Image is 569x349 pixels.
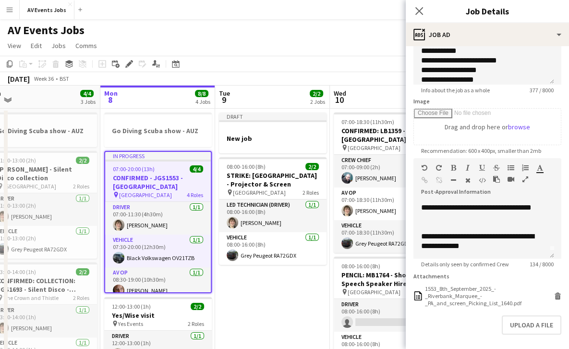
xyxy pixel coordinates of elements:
a: Edit [27,39,46,52]
label: Attachments [413,273,449,280]
h3: PENCIL: MB1764 - Short Speech Speaker Hire - Grey [PERSON_NAME] Events [334,271,441,288]
button: Text Color [536,164,543,172]
button: AV Events Jobs [20,0,74,19]
span: 377 / 8000 [522,87,561,94]
button: Insert video [508,175,514,183]
button: Clear Formatting [464,176,471,184]
span: Jobs [51,41,66,50]
span: Week 36 [32,75,56,82]
span: Details only seen by confirmed Crew [413,261,517,268]
span: Wed [334,89,346,98]
span: 134 / 8000 [522,261,561,268]
button: Italic [464,164,471,172]
h3: Go Diving Scuba show - AUZ [104,126,212,135]
span: Comms [75,41,97,50]
span: 4 Roles [187,191,203,199]
a: View [4,39,25,52]
span: [GEOGRAPHIC_DATA] [233,189,286,196]
app-card-role: Vehicle1/108:00-16:00 (8h)Grey Peugeot RA72GDX [219,232,327,265]
div: 3 Jobs [81,98,96,105]
div: 1553_8th_September_2025_-_Riverbank_Marquee_-_PA_and_screen_Picking_List_1640.pdf [425,285,552,307]
div: In progress [105,152,211,160]
h1: AV Events Jobs [8,23,85,37]
h3: Yes/Wise visit [104,311,212,320]
span: The Crown and Thistle [3,294,59,301]
span: 08:00-16:00 (8h) [341,262,380,270]
div: Draft [219,112,327,120]
span: Recommendation: 600 x 400px, smaller than 2mb [413,147,549,154]
a: Jobs [48,39,70,52]
span: Yes Events [118,320,143,327]
span: 2 Roles [73,183,89,190]
div: 2 Jobs [310,98,325,105]
span: 2/2 [76,157,89,164]
app-card-role: Vehicle1/107:00-18:30 (11h30m)Grey Peugeot RA72GDX [334,220,441,253]
span: 2/2 [76,268,89,275]
app-card-role: AV Op1/107:00-18:30 (11h30m)[PERSON_NAME] [334,187,441,220]
span: Tue [219,89,230,98]
span: 12:00-13:00 (1h) [112,303,151,310]
span: 2/2 [310,90,323,97]
span: 2/2 [305,163,319,170]
span: [GEOGRAPHIC_DATA] [3,183,56,190]
h3: Job Details [406,5,569,17]
span: Info about the job as a whole [413,87,497,94]
app-card-role: AV Op1/108:30-19:00 (10h30m)[PERSON_NAME] [105,267,211,300]
h3: STRIKE: [GEOGRAPHIC_DATA] - Projector & Screen [219,171,327,188]
span: 10 [332,94,346,105]
span: [GEOGRAPHIC_DATA] [348,288,400,296]
button: Underline [479,164,485,172]
span: 08:00-16:00 (8h) [227,163,266,170]
span: 4/4 [190,165,203,173]
button: Undo [421,164,428,172]
button: Paste as plain text [493,175,500,183]
button: HTML Code [479,176,485,184]
app-card-role: Driver0/108:00-16:00 (8h) [334,299,441,332]
span: Mon [104,89,118,98]
app-job-card: In progress07:00-20:00 (13h)4/4CONFIRMED - JGS1553 - [GEOGRAPHIC_DATA] [GEOGRAPHIC_DATA]4 RolesDr... [104,151,212,293]
span: [GEOGRAPHIC_DATA] [348,144,400,151]
app-job-card: 08:00-16:00 (8h)2/2STRIKE: [GEOGRAPHIC_DATA] - Projector & Screen [GEOGRAPHIC_DATA]2 RolesLED Tec... [219,157,327,265]
span: 2 Roles [188,320,204,327]
div: Job Ad [406,23,569,46]
div: 4 Jobs [195,98,210,105]
div: BST [60,75,69,82]
h3: CONFIRMED: LB1359 - [GEOGRAPHIC_DATA] (with tech) [334,126,441,144]
h3: New job [219,134,327,143]
span: [GEOGRAPHIC_DATA] [119,191,172,199]
button: Bold [450,164,457,172]
h3: CONFIRMED - JGS1553 - [GEOGRAPHIC_DATA] [105,174,211,191]
button: Redo [436,164,442,172]
button: Strikethrough [493,164,500,172]
app-job-card: DraftNew job [219,112,327,153]
button: Upload a file [502,315,561,335]
button: Unordered List [508,164,514,172]
button: Horizontal Line [450,176,457,184]
span: Edit [31,41,42,50]
button: Fullscreen [522,175,529,183]
span: 8 [103,94,118,105]
span: 9 [218,94,230,105]
button: Ordered List [522,164,529,172]
span: 07:00-18:30 (11h30m) [341,118,394,125]
app-card-role: Driver1/107:00-11:30 (4h30m)[PERSON_NAME] [105,202,211,235]
span: 07:00-20:00 (13h) [113,165,155,173]
app-job-card: 07:00-18:30 (11h30m)3/3CONFIRMED: LB1359 - [GEOGRAPHIC_DATA] (with tech) [GEOGRAPHIC_DATA]3 Roles... [334,112,441,253]
span: 8/8 [195,90,208,97]
span: 2 Roles [303,189,319,196]
app-card-role: Crew Chief1/107:00-09:00 (2h)[PERSON_NAME] [334,155,441,187]
app-job-card: Go Diving Scuba show - AUZ [104,112,212,147]
span: 2/2 [191,303,204,310]
span: View [8,41,21,50]
span: 2 Roles [73,294,89,301]
app-card-role: Vehicle1/107:30-20:00 (12h30m)Black Volkswagen OV21TZB [105,235,211,267]
div: [DATE] [8,74,30,84]
a: Comms [72,39,101,52]
app-card-role: LED Technician (Driver)1/108:00-16:00 (8h)[PERSON_NAME] [219,199,327,232]
span: 4/4 [80,90,94,97]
